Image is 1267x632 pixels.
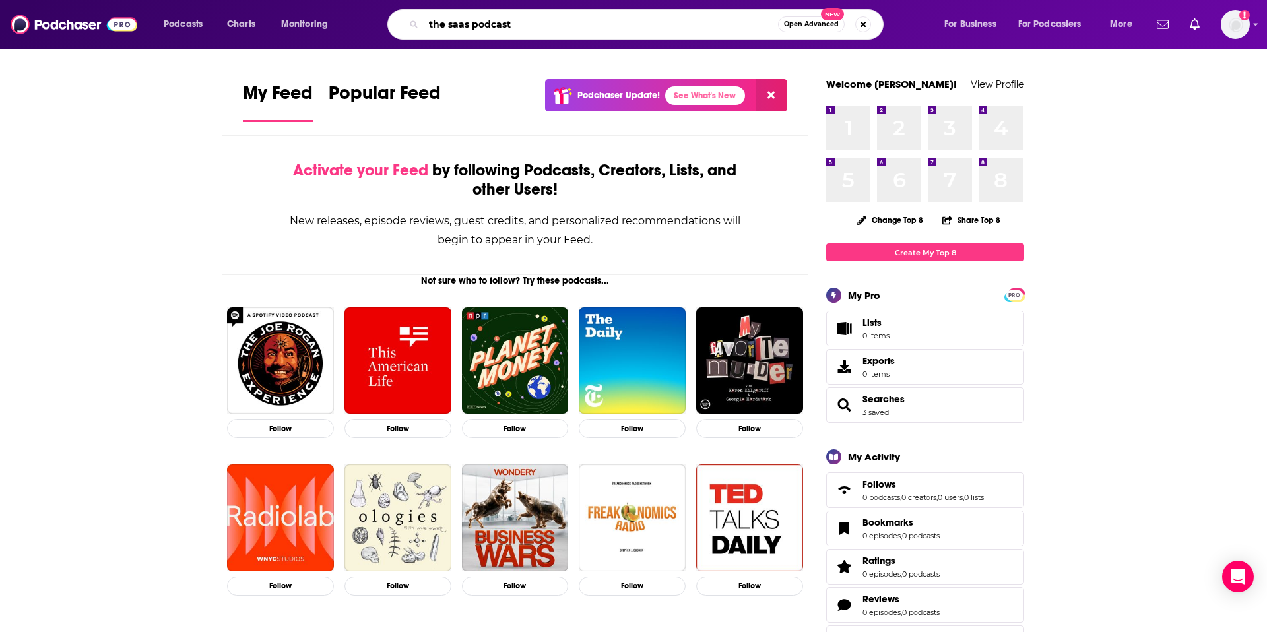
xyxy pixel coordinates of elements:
span: For Business [944,15,996,34]
div: My Activity [848,451,900,463]
span: Ratings [826,549,1024,585]
span: Bookmarks [826,511,1024,546]
span: , [901,569,902,579]
span: Open Advanced [784,21,839,28]
button: Follow [579,577,686,596]
button: open menu [272,14,345,35]
div: Open Intercom Messenger [1222,561,1254,592]
button: Share Top 8 [942,207,1001,233]
a: 0 users [938,493,963,502]
img: Radiolab [227,464,334,571]
a: Show notifications dropdown [1185,13,1205,36]
a: Exports [826,349,1024,385]
a: 0 podcasts [902,608,940,617]
span: Exports [862,355,895,367]
span: Searches [826,387,1024,423]
span: , [936,493,938,502]
span: Lists [862,317,882,329]
img: The Joe Rogan Experience [227,307,334,414]
a: My Feed [243,82,313,122]
a: Ratings [831,557,857,576]
span: Lists [862,317,890,329]
img: The Daily [579,307,686,414]
button: Follow [579,419,686,438]
img: Podchaser - Follow, Share and Rate Podcasts [11,12,137,37]
span: Reviews [862,593,899,605]
span: Lists [831,319,857,338]
span: My Feed [243,82,313,112]
span: Reviews [826,587,1024,623]
img: Planet Money [462,307,569,414]
a: Create My Top 8 [826,243,1024,261]
button: Open AdvancedNew [778,16,845,32]
a: View Profile [971,78,1024,90]
a: Searches [862,393,905,405]
button: Follow [344,419,451,438]
img: TED Talks Daily [696,464,803,571]
span: Ratings [862,555,895,567]
img: Ologies with Alie Ward [344,464,451,571]
a: 0 podcasts [862,493,900,502]
p: Podchaser Update! [577,90,660,101]
a: Popular Feed [329,82,441,122]
a: 0 podcasts [902,531,940,540]
a: Follows [831,481,857,499]
a: 0 episodes [862,531,901,540]
svg: Add a profile image [1239,10,1250,20]
a: Reviews [862,593,940,605]
button: Follow [462,577,569,596]
span: Charts [227,15,255,34]
span: Follows [862,478,896,490]
a: Reviews [831,596,857,614]
a: Lists [826,311,1024,346]
button: Follow [344,577,451,596]
span: For Podcasters [1018,15,1082,34]
span: Exports [831,358,857,376]
span: New [821,8,845,20]
img: Freakonomics Radio [579,464,686,571]
span: Podcasts [164,15,203,34]
button: Change Top 8 [849,212,931,228]
button: Follow [462,419,569,438]
button: open menu [1101,14,1149,35]
span: More [1110,15,1132,34]
img: My Favorite Murder with Karen Kilgariff and Georgia Hardstark [696,307,803,414]
img: Business Wars [462,464,569,571]
img: This American Life [344,307,451,414]
span: , [900,493,901,502]
a: 0 podcasts [902,569,940,579]
a: Charts [218,14,263,35]
button: open menu [1010,14,1101,35]
a: 0 lists [964,493,984,502]
button: Follow [696,419,803,438]
a: 3 saved [862,408,889,417]
span: Follows [826,472,1024,508]
div: New releases, episode reviews, guest credits, and personalized recommendations will begin to appe... [288,211,742,249]
button: Follow [227,577,334,596]
div: Search podcasts, credits, & more... [400,9,896,40]
button: Follow [227,419,334,438]
span: 0 items [862,331,890,340]
button: open menu [935,14,1013,35]
a: 0 creators [901,493,936,502]
div: Not sure who to follow? Try these podcasts... [222,275,808,286]
a: Bookmarks [831,519,857,538]
button: Follow [696,577,803,596]
span: , [901,531,902,540]
a: PRO [1006,290,1022,300]
button: open menu [154,14,220,35]
a: Follows [862,478,984,490]
a: Show notifications dropdown [1152,13,1174,36]
span: Logged in as kgolds [1221,10,1250,39]
a: 0 episodes [862,608,901,617]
